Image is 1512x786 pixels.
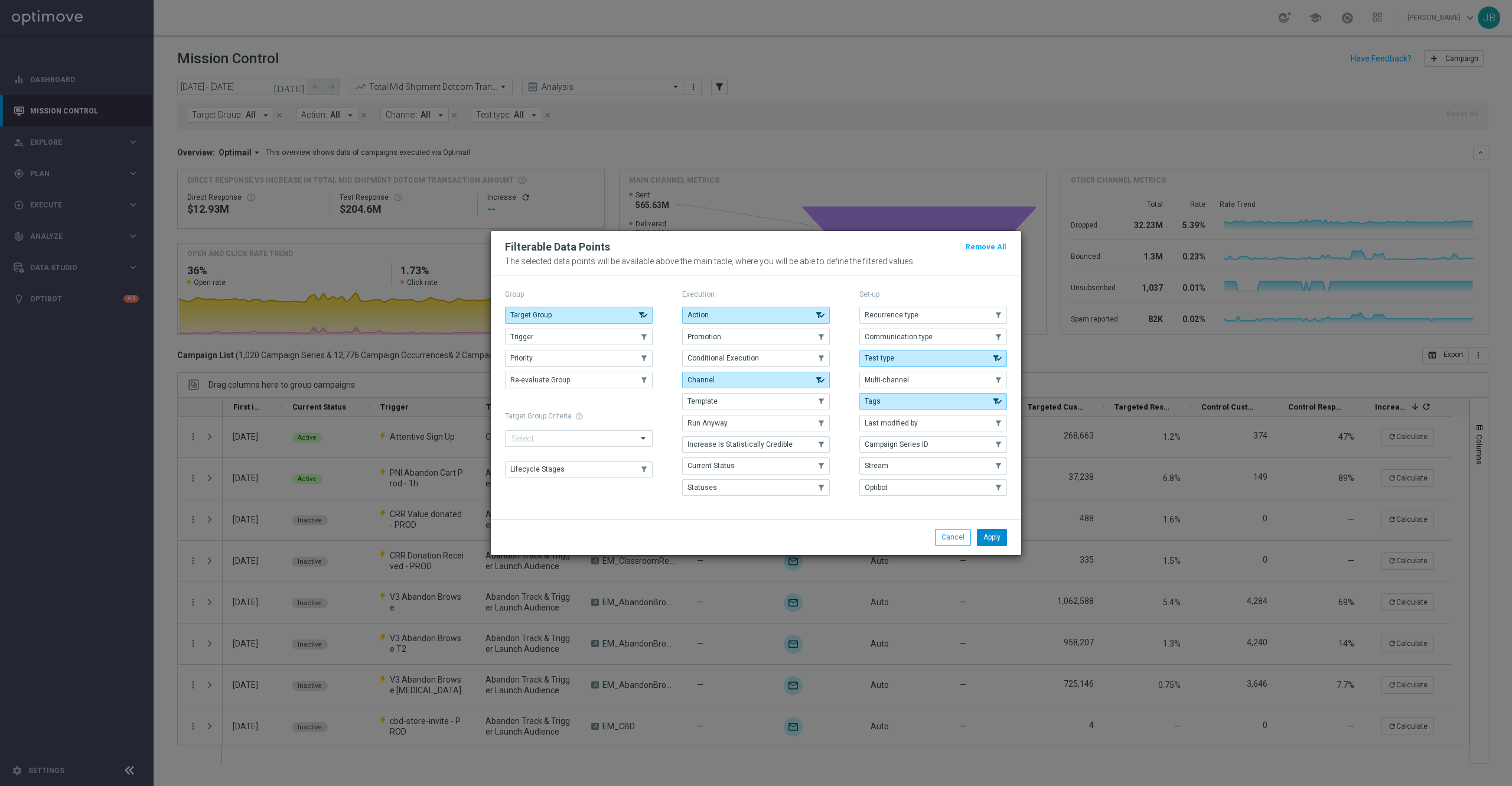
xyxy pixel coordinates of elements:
[682,350,830,366] button: Conditional Execution
[865,483,888,492] span: Optibot
[510,333,533,341] span: Trigger
[682,479,830,496] button: Statuses
[859,436,1007,453] button: Campaign Series ID
[575,412,584,420] span: help_outline
[935,529,971,545] button: Cancel
[682,290,830,299] p: Execution
[865,440,928,449] span: Campaign Series ID
[687,419,728,427] span: Run Anyway
[865,419,918,427] span: Last modified by
[687,354,759,362] span: Conditional Execution
[505,372,653,388] button: Re-evaluate Group
[859,307,1007,323] button: Recurrence type
[505,329,653,345] button: Trigger
[510,465,565,473] span: Lifecycle Stages
[687,440,793,449] span: Increase Is Statistically Credible
[505,350,653,366] button: Priority
[687,483,717,492] span: Statuses
[859,457,1007,474] button: Stream
[682,307,830,323] button: Action
[687,333,721,341] span: Promotion
[682,457,830,474] button: Current Status
[505,240,610,254] h2: Filterable Data Points
[682,329,830,345] button: Promotion
[865,354,894,362] span: Test type
[505,412,653,420] h1: Target Group Criteria
[865,397,881,405] span: Tags
[687,397,718,405] span: Template
[505,256,1007,266] p: The selected data points will be available above the main table, where you will be able to define...
[865,462,888,470] span: Stream
[687,311,709,319] span: Action
[682,393,830,410] button: Template
[865,311,918,319] span: Recurrence type
[859,393,1007,410] button: Tags
[505,461,653,478] button: Lifecycle Stages
[859,479,1007,496] button: Optibot
[505,307,653,323] button: Target Group
[865,376,909,384] span: Multi-channel
[865,333,933,341] span: Communication type
[859,290,1007,299] p: Set-up
[687,462,735,470] span: Current Status
[859,350,1007,366] button: Test type
[859,415,1007,431] button: Last modified by
[859,372,1007,388] button: Multi-channel
[859,329,1007,345] button: Communication type
[510,376,570,384] span: Re-evaluate Group
[510,311,552,319] span: Target Group
[505,290,653,299] p: Group
[682,436,830,453] button: Increase Is Statistically Credible
[687,376,715,384] span: Channel
[977,529,1007,545] button: Apply
[964,241,1007,254] button: Remove All
[682,415,830,431] button: Run Anyway
[682,372,830,388] button: Channel
[510,354,533,362] span: Priority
